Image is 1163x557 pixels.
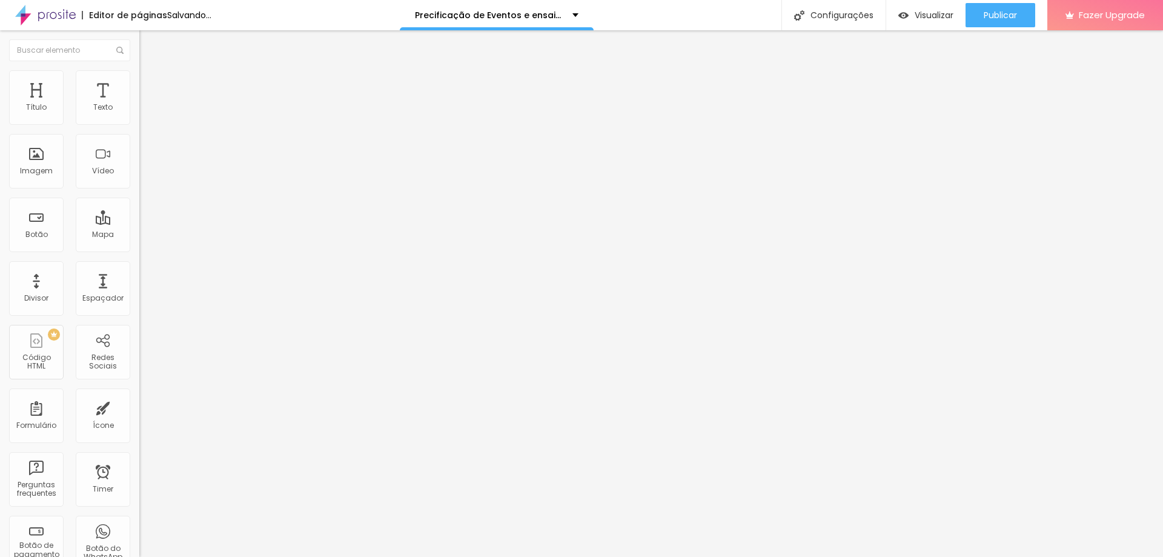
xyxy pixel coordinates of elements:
div: Código HTML [12,353,60,371]
div: Texto [93,103,113,112]
div: Salvando... [167,11,211,19]
div: Botão [25,230,48,239]
input: Buscar elemento [9,39,130,61]
img: Icone [116,47,124,54]
div: Formulário [16,421,56,430]
div: Redes Sociais [79,353,127,371]
div: Título [26,103,47,112]
div: Perguntas frequentes [12,481,60,498]
img: Icone [794,10,804,21]
button: Publicar [966,3,1035,27]
div: Ícone [93,421,114,430]
div: Editor de páginas [82,11,167,19]
div: Divisor [24,294,48,302]
div: Vídeo [92,167,114,175]
span: Visualizar [915,10,953,20]
span: Publicar [984,10,1017,20]
div: Timer [93,485,113,493]
button: Visualizar [886,3,966,27]
span: Fazer Upgrade [1079,10,1145,20]
p: Precificação de Eventos e ensaios fotográficos [415,11,563,19]
iframe: Editor [139,30,1163,557]
div: Imagem [20,167,53,175]
div: Espaçador [82,294,124,302]
img: view-1.svg [898,10,909,21]
div: Mapa [92,230,114,239]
